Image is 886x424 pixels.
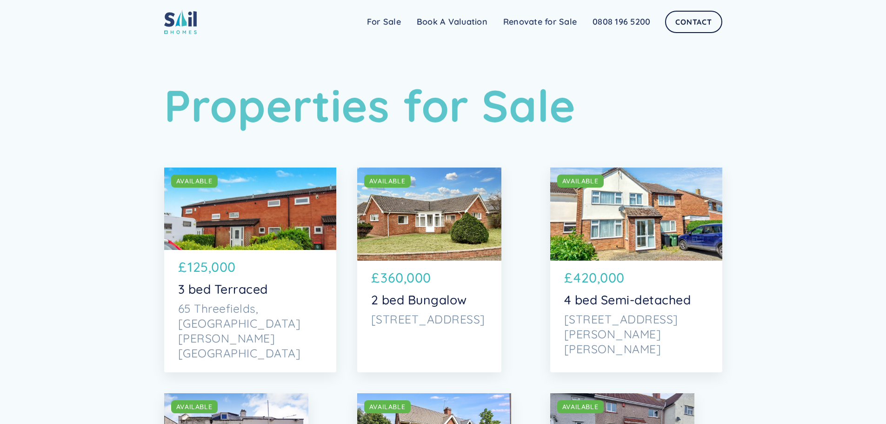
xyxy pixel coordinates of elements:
p: £ [564,268,573,288]
p: £ [178,257,187,277]
p: 3 bed Terraced [178,282,322,296]
h1: Properties for Sale [164,79,722,132]
p: 4 bed Semi-detached [564,292,708,307]
p: 65 Threefields, [GEOGRAPHIC_DATA][PERSON_NAME][GEOGRAPHIC_DATA] [178,301,322,361]
p: £ [371,268,380,288]
p: 420,000 [573,268,625,288]
p: 2 bed Bungalow [371,292,487,307]
div: AVAILABLE [176,176,213,186]
p: [STREET_ADDRESS][PERSON_NAME][PERSON_NAME] [564,312,708,357]
img: sail home logo colored [164,9,197,34]
a: 0808 196 5200 [585,13,658,31]
a: Book A Valuation [409,13,495,31]
div: AVAILABLE [562,176,599,186]
a: For Sale [359,13,409,31]
p: [STREET_ADDRESS] [371,312,487,327]
a: Renovate for Sale [495,13,585,31]
a: Contact [665,11,722,33]
p: 125,000 [187,257,236,277]
p: 360,000 [380,268,431,288]
div: AVAILABLE [369,176,406,186]
a: AVAILABLE£125,0003 bed Terraced65 Threefields, [GEOGRAPHIC_DATA][PERSON_NAME][GEOGRAPHIC_DATA] [164,168,336,372]
div: AVAILABLE [562,402,599,411]
div: AVAILABLE [369,402,406,411]
div: AVAILABLE [176,402,213,411]
a: AVAILABLE£360,0002 bed Bungalow[STREET_ADDRESS] [357,168,501,372]
a: AVAILABLE£420,0004 bed Semi-detached[STREET_ADDRESS][PERSON_NAME][PERSON_NAME] [550,168,722,372]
